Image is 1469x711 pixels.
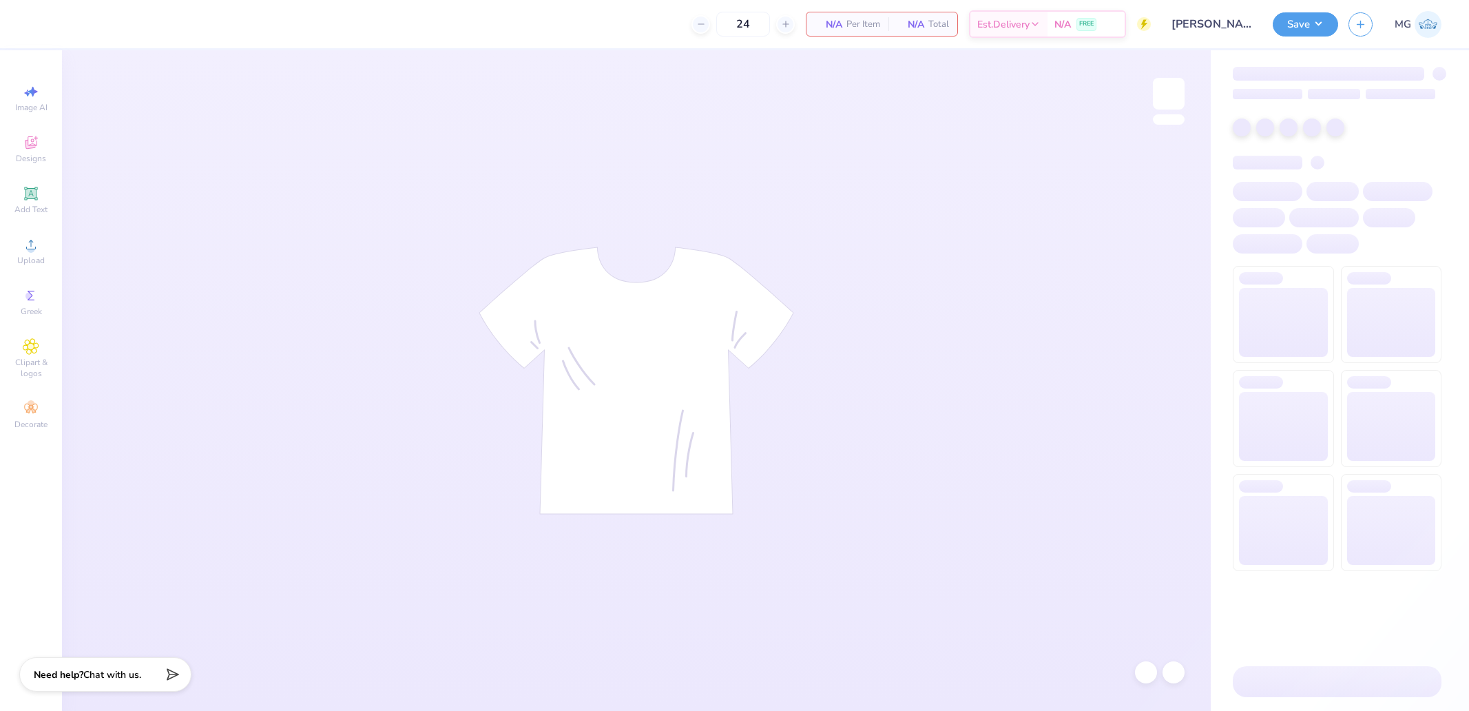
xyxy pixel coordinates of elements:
span: Upload [17,255,45,266]
input: Untitled Design [1161,10,1262,38]
button: Save [1273,12,1338,37]
span: Per Item [846,17,880,32]
span: Clipart & logos [7,357,55,379]
span: Total [928,17,949,32]
span: Image AI [15,102,48,113]
span: Greek [21,306,42,317]
input: – – [716,12,770,37]
strong: Need help? [34,668,83,681]
span: N/A [1054,17,1071,32]
span: Designs [16,153,46,164]
span: Est. Delivery [977,17,1030,32]
span: Decorate [14,419,48,430]
span: MG [1395,17,1411,32]
span: N/A [897,17,924,32]
span: N/A [815,17,842,32]
span: Add Text [14,204,48,215]
img: tee-skeleton.svg [479,247,794,515]
a: MG [1395,11,1441,38]
img: Michael Galon [1415,11,1441,38]
span: FREE [1079,19,1094,29]
span: Chat with us. [83,668,141,681]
